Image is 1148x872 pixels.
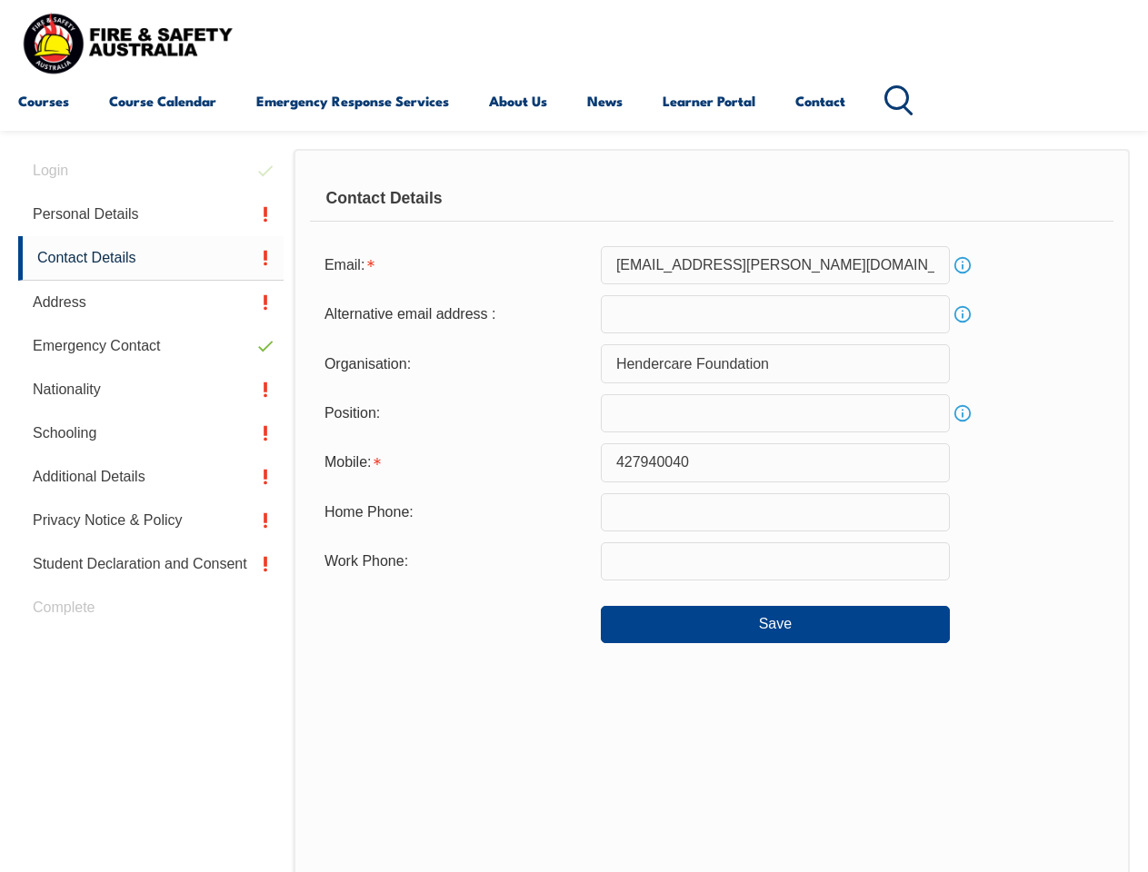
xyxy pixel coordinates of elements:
input: Phone numbers must be numeric, 10 characters and contain no spaces. [601,493,950,531]
div: Organisation: [310,346,601,381]
input: Phone numbers must be numeric, 10 characters and contain no spaces. [601,542,950,580]
a: Emergency Response Services [256,79,449,123]
a: Contact Details [18,236,284,281]
a: Privacy Notice & Policy [18,499,284,542]
a: Course Calendar [109,79,216,123]
a: Emergency Contact [18,324,284,368]
button: Save [601,606,950,642]
a: Info [950,302,975,327]
a: Contact [795,79,845,123]
a: News [587,79,623,123]
div: Email is required. [310,248,601,282]
a: Personal Details [18,193,284,236]
a: Schooling [18,411,284,455]
a: Address [18,281,284,324]
a: Info [950,401,975,426]
a: Learner Portal [663,79,755,123]
div: Contact Details [310,176,1113,222]
a: Courses [18,79,69,123]
a: Info [950,253,975,278]
div: Mobile is required. [310,445,601,480]
div: Home Phone: [310,495,601,530]
a: Student Declaration and Consent [18,542,284,586]
a: About Us [489,79,547,123]
input: Mobile numbers must be numeric, 10 characters and contain no spaces. [601,443,950,481]
a: Additional Details [18,455,284,499]
a: Nationality [18,368,284,411]
div: Position: [310,396,601,431]
div: Work Phone: [310,544,601,579]
div: Alternative email address : [310,297,601,332]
